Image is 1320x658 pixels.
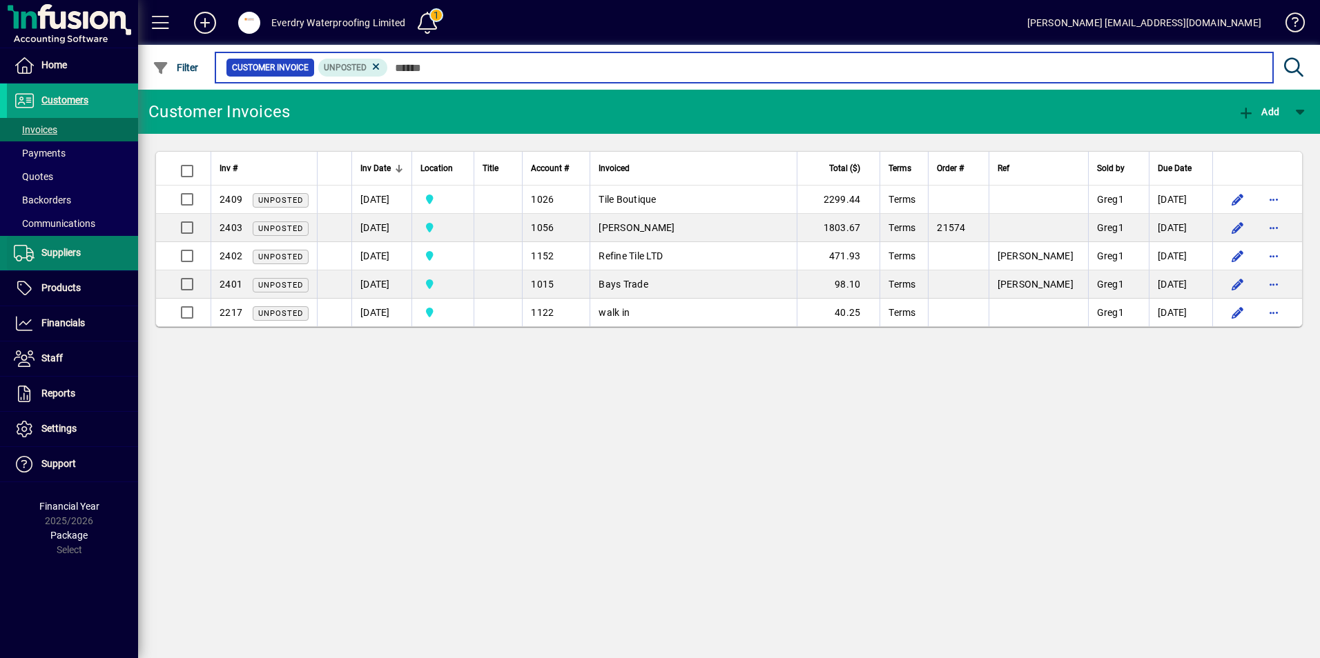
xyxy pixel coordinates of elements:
[220,222,242,233] span: 2403
[599,194,656,205] span: Tile Boutique
[7,118,138,141] a: Invoices
[1263,301,1285,323] button: More options
[420,277,465,292] span: Central
[1097,194,1124,205] span: Greg1
[889,194,915,205] span: Terms
[1158,161,1192,176] span: Due Date
[420,161,453,176] span: Location
[1238,106,1279,117] span: Add
[531,222,554,233] span: 1056
[41,458,76,469] span: Support
[1227,217,1249,239] button: Edit
[318,59,388,77] mat-chip: Customer Invoice Status: Unposted
[258,281,303,290] span: Unposted
[998,161,1009,176] span: Ref
[14,195,71,206] span: Backorders
[351,299,411,326] td: [DATE]
[360,161,403,176] div: Inv Date
[258,252,303,261] span: Unposted
[1263,245,1285,267] button: More options
[531,307,554,318] span: 1122
[531,161,581,176] div: Account #
[829,161,860,176] span: Total ($)
[1149,270,1212,299] td: [DATE]
[889,307,915,318] span: Terms
[7,377,138,411] a: Reports
[1158,161,1204,176] div: Due Date
[227,10,271,35] button: Profile
[7,306,138,341] a: Financials
[420,248,465,263] span: Central
[7,447,138,481] a: Support
[1234,99,1283,124] button: Add
[420,305,465,320] span: Central
[258,196,303,205] span: Unposted
[998,250,1074,261] span: [PERSON_NAME]
[258,224,303,233] span: Unposted
[1263,217,1285,239] button: More options
[220,161,309,176] div: Inv #
[7,412,138,446] a: Settings
[998,161,1080,176] div: Ref
[1097,161,1125,176] span: Sold by
[1227,188,1249,210] button: Edit
[153,62,199,73] span: Filter
[531,250,554,261] span: 1152
[7,48,138,83] a: Home
[937,222,965,233] span: 21574
[889,279,915,290] span: Terms
[599,161,630,176] span: Invoiced
[232,61,309,74] span: Customer Invoice
[351,242,411,270] td: [DATE]
[41,352,63,363] span: Staff
[797,242,880,270] td: 471.93
[1149,214,1212,242] td: [DATE]
[1263,273,1285,295] button: More options
[14,218,95,229] span: Communications
[1097,250,1124,261] span: Greg1
[41,423,77,434] span: Settings
[351,270,411,299] td: [DATE]
[258,309,303,318] span: Unposted
[7,341,138,376] a: Staff
[360,161,391,176] span: Inv Date
[889,250,915,261] span: Terms
[14,171,53,182] span: Quotes
[41,388,75,399] span: Reports
[324,63,367,72] span: Unposted
[797,299,880,326] td: 40.25
[1227,245,1249,267] button: Edit
[483,161,498,176] span: Title
[420,220,465,235] span: Central
[7,236,138,270] a: Suppliers
[1097,307,1124,318] span: Greg1
[1097,279,1124,290] span: Greg1
[1097,161,1141,176] div: Sold by
[41,94,88,106] span: Customers
[220,250,242,261] span: 2402
[889,161,911,176] span: Terms
[599,222,674,233] span: [PERSON_NAME]
[1227,301,1249,323] button: Edit
[937,161,980,176] div: Order #
[531,194,554,205] span: 1026
[937,161,964,176] span: Order #
[599,279,648,290] span: Bays Trade
[7,271,138,306] a: Products
[183,10,227,35] button: Add
[7,141,138,165] a: Payments
[599,307,630,318] span: walk in
[1275,3,1303,48] a: Knowledge Base
[41,59,67,70] span: Home
[7,212,138,235] a: Communications
[14,124,57,135] span: Invoices
[41,317,85,328] span: Financials
[220,161,237,176] span: Inv #
[149,55,202,80] button: Filter
[14,148,66,159] span: Payments
[50,530,88,541] span: Package
[483,161,514,176] div: Title
[7,188,138,212] a: Backorders
[420,161,465,176] div: Location
[998,279,1074,290] span: [PERSON_NAME]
